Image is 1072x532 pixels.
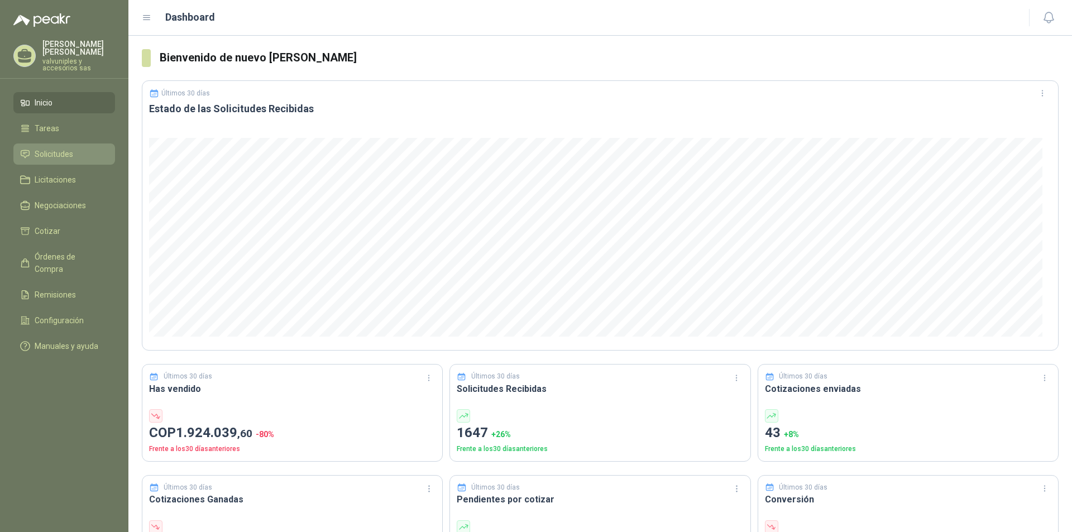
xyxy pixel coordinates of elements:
span: + 8 % [784,430,799,439]
span: Tareas [35,122,59,135]
a: Tareas [13,118,115,139]
p: 1647 [457,423,743,444]
span: Manuales y ayuda [35,340,98,352]
a: Licitaciones [13,169,115,190]
p: Últimos 30 días [471,371,520,382]
span: Configuración [35,314,84,327]
span: Negociaciones [35,199,86,212]
p: Últimos 30 días [164,482,212,493]
p: 43 [765,423,1051,444]
a: Negociaciones [13,195,115,216]
a: Configuración [13,310,115,331]
a: Solicitudes [13,143,115,165]
span: Inicio [35,97,52,109]
a: Manuales y ayuda [13,336,115,357]
span: ,60 [237,427,252,440]
p: Frente a los 30 días anteriores [765,444,1051,454]
a: Cotizar [13,221,115,242]
p: Frente a los 30 días anteriores [149,444,435,454]
p: Últimos 30 días [779,371,827,382]
h3: Estado de las Solicitudes Recibidas [149,102,1051,116]
span: Solicitudes [35,148,73,160]
span: Cotizar [35,225,60,237]
span: Licitaciones [35,174,76,186]
h3: Bienvenido de nuevo [PERSON_NAME] [160,49,1059,66]
p: Frente a los 30 días anteriores [457,444,743,454]
p: Últimos 30 días [471,482,520,493]
span: 1.924.039 [176,425,252,440]
a: Inicio [13,92,115,113]
h3: Has vendido [149,382,435,396]
span: + 26 % [491,430,511,439]
a: Remisiones [13,284,115,305]
h1: Dashboard [165,9,215,25]
h3: Conversión [765,492,1051,506]
p: valvuniples y accesorios sas [42,58,115,71]
span: Remisiones [35,289,76,301]
h3: Cotizaciones enviadas [765,382,1051,396]
h3: Pendientes por cotizar [457,492,743,506]
h3: Cotizaciones Ganadas [149,492,435,506]
p: Últimos 30 días [164,371,212,382]
a: Órdenes de Compra [13,246,115,280]
img: Logo peakr [13,13,70,27]
h3: Solicitudes Recibidas [457,382,743,396]
p: COP [149,423,435,444]
p: [PERSON_NAME] [PERSON_NAME] [42,40,115,56]
span: Órdenes de Compra [35,251,104,275]
p: Últimos 30 días [779,482,827,493]
span: -80 % [256,430,274,439]
p: Últimos 30 días [161,89,210,97]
